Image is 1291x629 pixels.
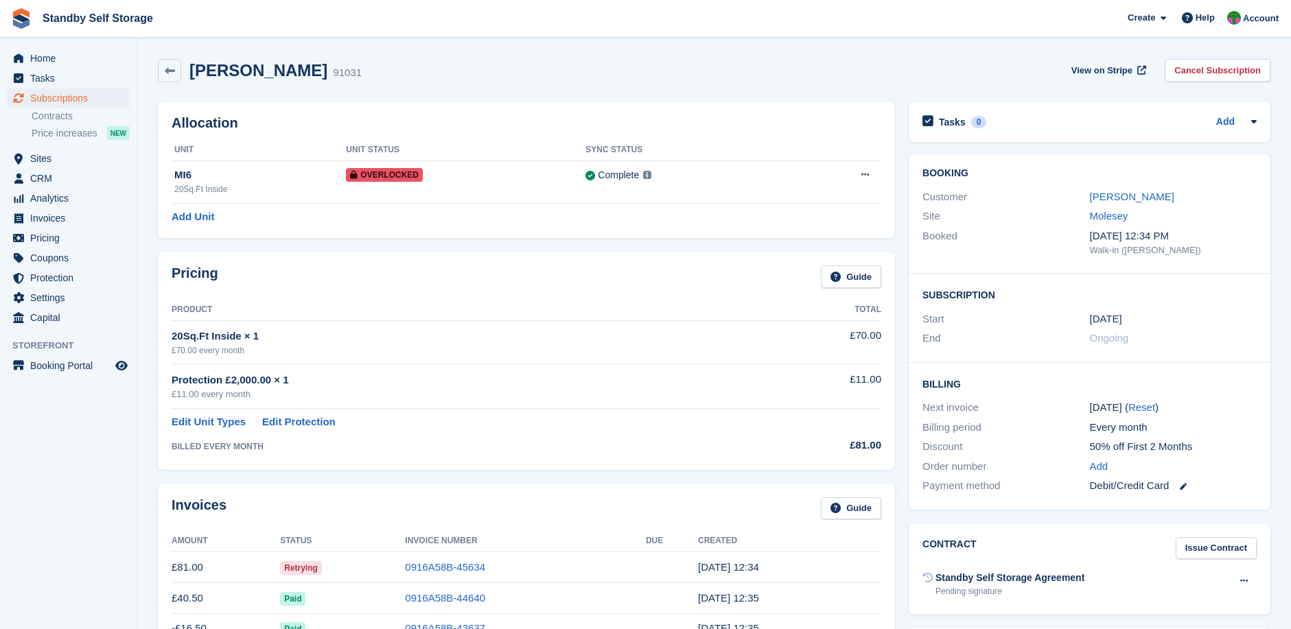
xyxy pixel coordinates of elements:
a: View on Stripe [1066,59,1149,82]
a: Guide [821,265,881,288]
th: Status [280,530,405,552]
a: Price increases NEW [32,126,130,141]
img: icon-info-grey-7440780725fd019a000dd9b08b2336e03edf1995a4989e88bcd33f0948082b44.svg [643,171,651,179]
a: menu [7,248,130,268]
span: Home [30,49,113,68]
a: menu [7,169,130,188]
div: Discount [922,439,1089,455]
div: Start [922,311,1089,327]
span: Ongoing [1090,332,1129,344]
div: 50% off First 2 Months [1090,439,1257,455]
div: Standby Self Storage Agreement [935,571,1084,585]
h2: Allocation [172,115,881,131]
div: Customer [922,189,1089,205]
div: End [922,331,1089,346]
th: Unit Status [346,139,585,161]
div: Booked [922,228,1089,257]
div: NEW [107,126,130,140]
span: Capital [30,308,113,327]
span: Pricing [30,228,113,248]
a: Reset [1128,401,1155,413]
a: menu [7,209,130,228]
div: 91031 [333,65,362,81]
a: Add [1090,459,1108,475]
a: Edit Protection [262,414,336,430]
a: Contracts [32,110,130,123]
div: £70.00 every month [172,344,767,357]
div: Billing period [922,420,1089,436]
th: Product [172,299,767,321]
img: Michelle Mustoe [1227,11,1241,25]
a: 0916A58B-45634 [405,561,485,573]
span: Overlocked [346,168,423,182]
a: menu [7,88,130,108]
div: Every month [1090,420,1257,436]
span: Account [1243,12,1279,25]
div: 20Sq.Ft Inside × 1 [172,329,767,344]
div: Site [922,209,1089,224]
span: Booking Portal [30,356,113,375]
a: 0916A58B-44640 [405,592,485,604]
time: 2025-06-16 00:00:00 UTC [1090,311,1122,327]
span: Sites [30,149,113,168]
h2: [PERSON_NAME] [189,61,327,80]
span: Invoices [30,209,113,228]
a: Add Unit [172,209,214,225]
th: Amount [172,530,280,552]
span: CRM [30,169,113,188]
a: menu [7,149,130,168]
a: Cancel Subscription [1165,59,1270,82]
div: [DATE] ( ) [1090,400,1257,416]
div: BILLED EVERY MONTH [172,440,767,453]
h2: Pricing [172,265,218,288]
span: Coupons [30,248,113,268]
h2: Contract [922,537,977,560]
a: menu [7,268,130,287]
a: menu [7,49,130,68]
td: £70.00 [767,320,881,364]
th: Sync Status [585,139,791,161]
a: Edit Unit Types [172,414,246,430]
th: Created [698,530,881,552]
h2: Subscription [922,287,1257,301]
span: Create [1128,11,1155,25]
div: Order number [922,459,1089,475]
span: Analytics [30,189,113,208]
div: [DATE] 12:34 PM [1090,228,1257,244]
div: 0 [971,116,987,128]
th: Unit [172,139,346,161]
div: Protection £2,000.00 × 1 [172,372,767,388]
span: Help [1196,11,1215,25]
th: Invoice Number [405,530,646,552]
span: Retrying [280,561,322,575]
h2: Invoices [172,497,226,520]
td: £81.00 [172,552,280,583]
div: 20Sq.Ft Inside [174,183,346,195]
a: Preview store [113,357,130,374]
a: menu [7,288,130,307]
h2: Tasks [939,116,966,128]
span: Tasks [30,69,113,88]
span: Protection [30,268,113,287]
a: Molesey [1090,210,1128,222]
div: £11.00 every month [172,388,767,401]
a: menu [7,189,130,208]
span: Storefront [12,339,137,353]
a: menu [7,228,130,248]
div: MI6 [174,167,346,183]
a: Add [1216,115,1235,130]
div: £81.00 [767,438,881,453]
td: £40.50 [172,583,280,614]
div: Debit/Credit Card [1090,478,1257,494]
span: Paid [280,592,305,606]
a: Issue Contract [1176,537,1257,560]
time: 2025-08-16 11:34:53 UTC [698,561,759,573]
span: View on Stripe [1071,64,1132,78]
div: Payment method [922,478,1089,494]
div: Walk-in ([PERSON_NAME]) [1090,244,1257,257]
a: Guide [821,497,881,520]
span: Subscriptions [30,88,113,108]
span: Price increases [32,127,97,140]
th: Total [767,299,881,321]
div: Pending signature [935,585,1084,597]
